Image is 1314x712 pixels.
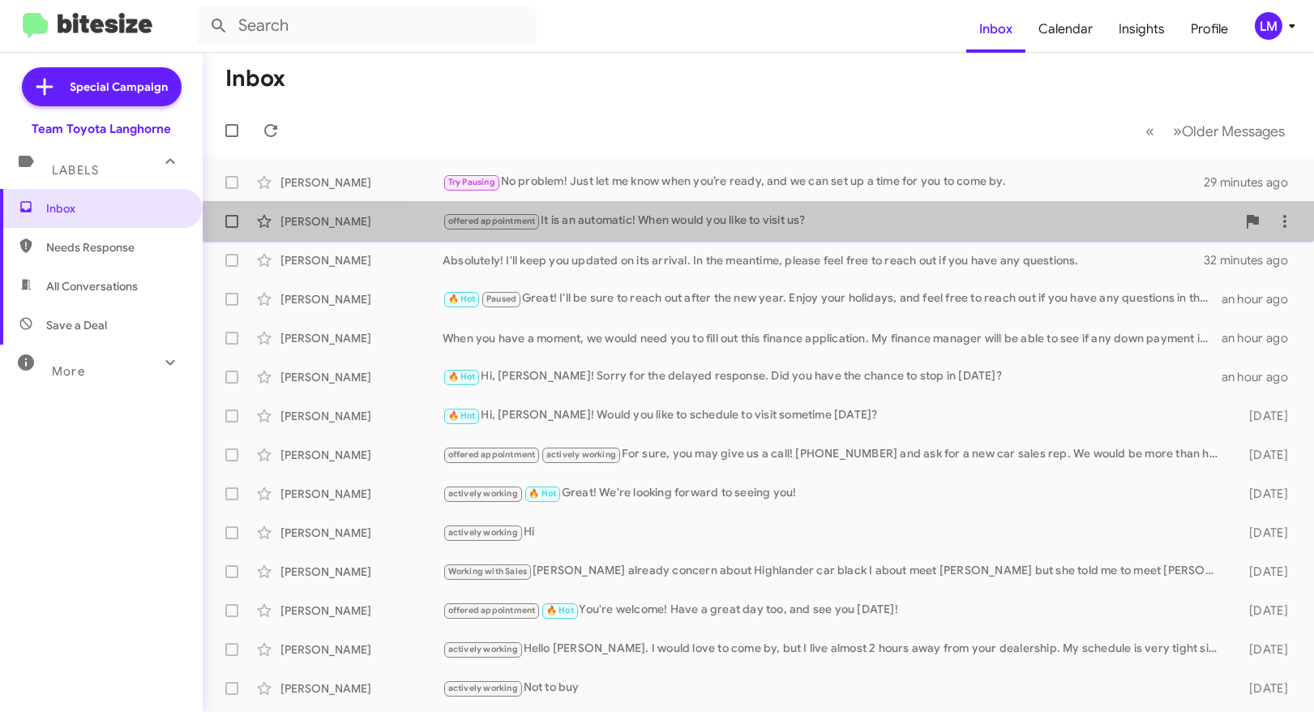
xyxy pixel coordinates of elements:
button: Previous [1136,114,1164,148]
span: actively working [448,644,518,654]
div: Great! We're looking forward to seeing you! [443,484,1227,503]
span: actively working [448,683,518,693]
div: No problem! Just let me know when you’re ready, and we can set up a time for you to come by. [443,173,1204,191]
div: You're welcome! Have a great day too, and see you [DATE]! [443,601,1227,620]
button: LM [1241,12,1296,40]
span: Paused [486,294,516,304]
div: Hello [PERSON_NAME]. I would love to come by, but I live almost 2 hours away from your dealership... [443,640,1227,658]
div: [PERSON_NAME] [280,174,443,191]
span: actively working [448,527,518,538]
div: Team Toyota Langhorne [32,121,171,137]
div: [PERSON_NAME] [280,369,443,385]
span: » [1173,121,1182,141]
span: « [1145,121,1154,141]
a: Calendar [1025,6,1106,53]
span: 🔥 Hot [448,294,476,304]
div: [DATE] [1227,525,1301,541]
div: Hi, [PERSON_NAME]! Would you like to schedule to visit sometime [DATE]? [443,406,1227,425]
nav: Page navigation example [1136,114,1295,148]
div: [PERSON_NAME] already concern about Highlander car black I about meet [PERSON_NAME] but she told ... [443,562,1227,581]
div: When you have a moment, we would need you to fill out this finance application. My finance manage... [443,330,1222,346]
span: Needs Response [46,239,184,255]
div: Hi, [PERSON_NAME]! Sorry for the delayed response. Did you have the chance to stop in [DATE]? [443,367,1222,386]
div: Great! I'll be sure to reach out after the new year. Enjoy your holidays, and feel free to reach ... [443,290,1222,308]
div: [PERSON_NAME] [280,486,443,502]
span: 🔥 Hot [529,488,556,499]
div: [PERSON_NAME] [280,408,443,424]
span: Working with Sales [448,566,528,577]
span: Try Pausing [448,177,495,187]
div: [DATE] [1227,408,1301,424]
div: an hour ago [1222,291,1301,307]
a: Inbox [966,6,1025,53]
span: offered appointment [448,216,536,226]
div: For sure, you may give us a call! [PHONE_NUMBER] and ask for a new car sales rep. We would be mor... [443,445,1227,464]
div: [PERSON_NAME] [280,603,443,619]
span: 🔥 Hot [448,371,476,382]
div: [PERSON_NAME] [280,330,443,346]
span: Labels [52,163,99,178]
span: Older Messages [1182,122,1285,140]
div: Not to buy [443,679,1227,697]
div: [DATE] [1227,680,1301,697]
div: [DATE] [1227,447,1301,463]
div: [PERSON_NAME] [280,447,443,463]
div: [DATE] [1227,486,1301,502]
span: actively working [546,449,616,460]
span: Special Campaign [71,79,169,95]
span: Inbox [46,200,184,217]
div: 29 minutes ago [1204,174,1301,191]
div: [DATE] [1227,641,1301,658]
button: Next [1163,114,1295,148]
input: Search [196,6,537,45]
div: [DATE] [1227,564,1301,580]
span: actively working [448,488,518,499]
a: Special Campaign [22,67,182,106]
span: offered appointment [448,605,536,615]
div: Absolutely! I'll keep you updated on its arrival. In the meantime, please feel free to reach out ... [443,252,1204,268]
div: LM [1255,12,1282,40]
div: Hi [443,523,1227,542]
div: 32 minutes ago [1204,252,1301,268]
span: offered appointment [448,449,536,460]
span: All Conversations [46,278,138,294]
a: Insights [1106,6,1178,53]
div: an hour ago [1222,330,1301,346]
h1: Inbox [225,66,285,92]
span: 🔥 Hot [448,410,476,421]
span: 🔥 Hot [546,605,574,615]
div: [PERSON_NAME] [280,680,443,697]
div: [PERSON_NAME] [280,641,443,658]
div: [PERSON_NAME] [280,564,443,580]
span: More [52,364,85,379]
div: [PERSON_NAME] [280,525,443,541]
div: [PERSON_NAME] [280,252,443,268]
div: It is an automatic! When would you like to visit us? [443,212,1236,230]
span: Save a Deal [46,317,107,333]
div: [PERSON_NAME] [280,213,443,229]
a: Profile [1178,6,1241,53]
div: [PERSON_NAME] [280,291,443,307]
div: an hour ago [1222,369,1301,385]
div: [DATE] [1227,603,1301,619]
